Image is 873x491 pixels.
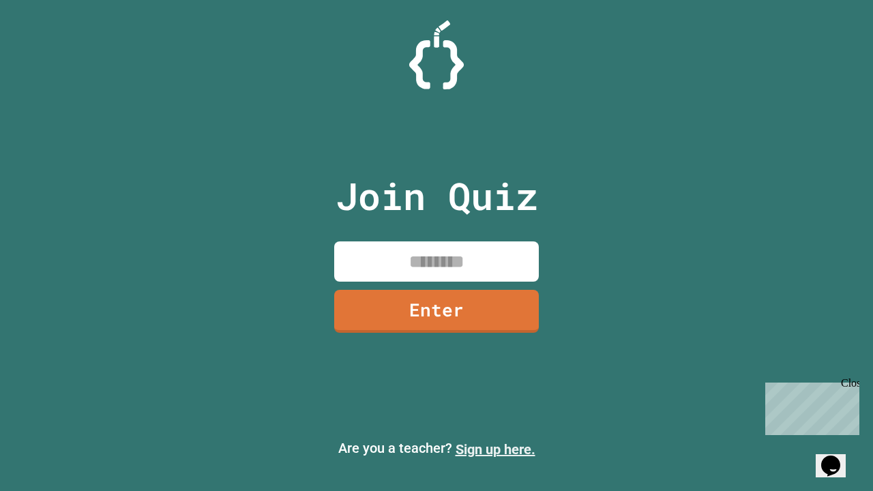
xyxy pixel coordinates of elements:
a: Enter [334,290,539,333]
iframe: chat widget [816,436,859,477]
img: Logo.svg [409,20,464,89]
div: Chat with us now!Close [5,5,94,87]
iframe: chat widget [760,377,859,435]
p: Are you a teacher? [11,438,862,460]
p: Join Quiz [336,168,538,224]
a: Sign up here. [456,441,535,458]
